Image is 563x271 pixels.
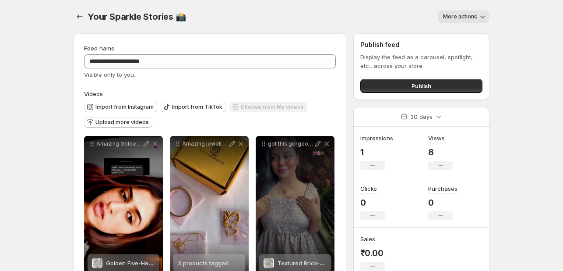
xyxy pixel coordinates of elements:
[95,103,154,111] span: Import from Instagram
[84,90,103,97] span: Videos
[428,147,453,157] p: 8
[161,102,226,112] button: Import from TikTok
[428,134,445,143] h3: Views
[360,248,385,258] p: ₹0.00
[428,184,457,193] h3: Purchases
[428,197,457,208] p: 0
[88,11,186,22] span: Your Sparkle Stories 📸
[182,140,228,147] p: Amazing jewellery sets from ruposhreein Coupon Code SHUBH15 Discount 15 OFF Valid on All products...
[360,134,393,143] h3: Impressions
[360,40,482,49] h2: Publish feed
[278,260,433,267] span: Textured Brick-Pattern Gold Hoop Earrings – Urban Edge
[412,82,431,90] span: Publish
[438,11,489,23] button: More actions
[360,53,482,70] p: Display the feed as a carousel, spotlight, etc., across your store.
[84,102,157,112] button: Import from Instagram
[95,119,149,126] span: Upload more videos
[106,260,274,267] span: Golden Five-Heart Lariat Necklace – Layered Love Statement
[360,147,393,157] p: 1
[74,11,86,23] button: Settings
[268,140,313,147] p: got this gorgeous jewellery from an instagram store ruposhreein Im obsessed with how effortlessly...
[360,235,375,243] h3: Sales
[96,140,142,147] p: Amazing Golden Five Heart Neckchain
[84,71,135,78] span: Visible only to you.
[172,103,222,111] span: Import from TikTok
[178,260,229,267] span: 3 products tagged
[410,112,433,121] p: 30 days
[84,117,152,128] button: Upload more videos
[84,45,115,52] span: Feed name
[360,197,385,208] p: 0
[360,79,482,93] button: Publish
[443,13,477,20] span: More actions
[360,184,377,193] h3: Clicks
